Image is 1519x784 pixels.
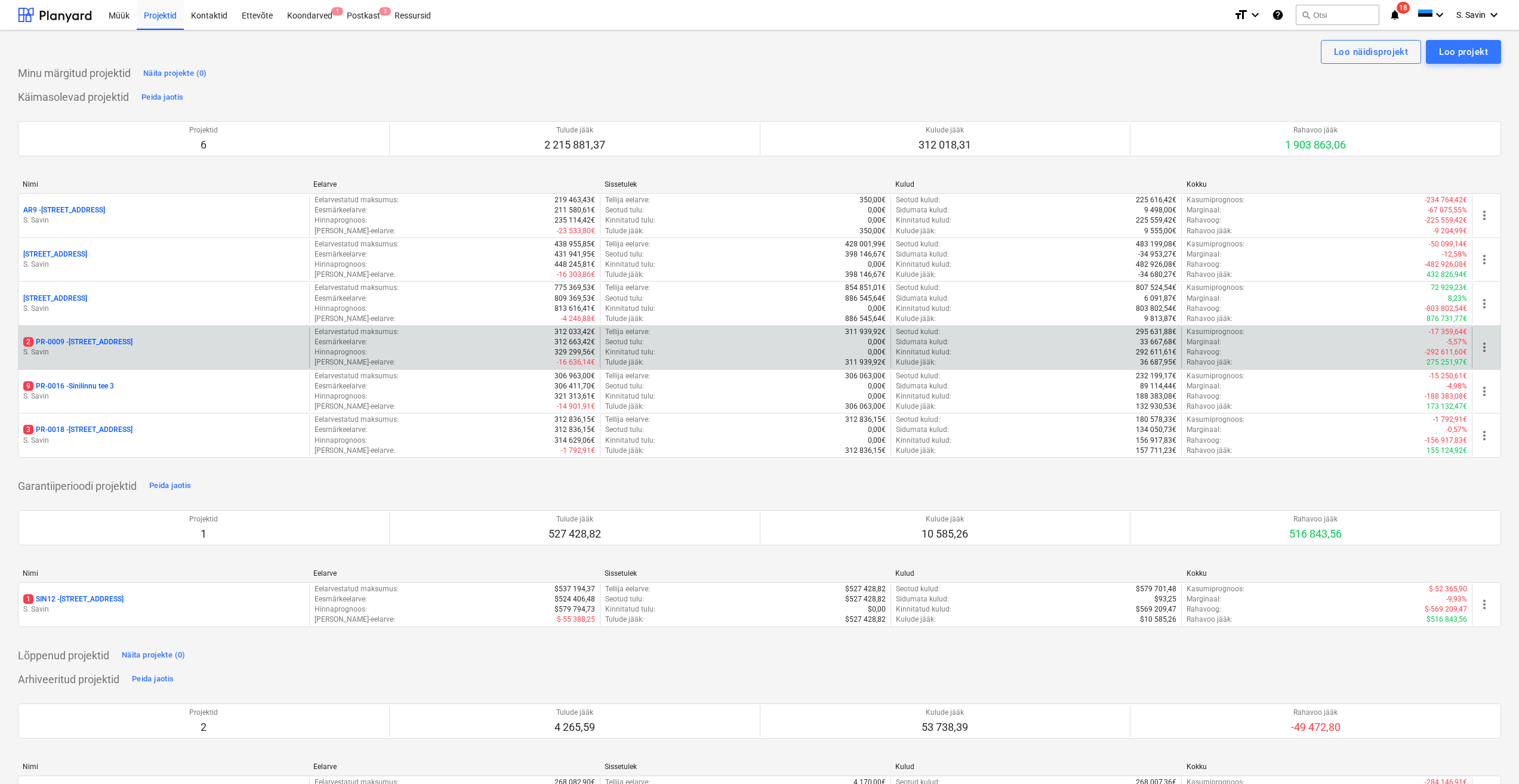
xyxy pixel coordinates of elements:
p: Seotud tulu : [605,294,644,304]
p: Hinnaprognoos : [315,391,367,402]
p: Kinnitatud kulud : [896,304,951,314]
p: Eelarvestatud maksumus : [315,584,399,594]
p: PR-0016 - Sinilinnu tee 3 [23,381,114,391]
button: Peida jaotis [146,477,194,496]
p: -1 792,91€ [1433,415,1467,425]
p: Seotud tulu : [605,205,644,215]
p: 232 199,17€ [1136,371,1176,381]
p: 350,00€ [859,226,886,236]
i: keyboard_arrow_down [1432,8,1447,22]
p: Tellija eelarve : [605,195,650,205]
p: -4,98% [1446,381,1467,391]
button: Loo projekt [1426,40,1501,64]
p: 813 616,41€ [554,304,595,314]
p: 854 851,01€ [845,283,886,293]
p: S. Savin [23,436,304,446]
p: Eelarvestatud maksumus : [315,283,399,293]
p: 72 929,23€ [1431,283,1467,293]
p: 225 559,42€ [1136,215,1176,226]
p: Hinnaprognoos : [315,436,367,446]
div: Nimi [23,180,304,189]
div: Nimi [23,569,304,578]
p: Eesmärkeelarve : [315,594,367,604]
i: notifications [1389,8,1401,22]
p: $527 428,82 [845,594,886,604]
p: Tulude jääk [544,125,605,135]
p: Seotud kulud : [896,415,940,425]
p: $-52 365,90 [1429,584,1467,594]
div: Kokku [1187,569,1468,578]
p: 312 836,15€ [845,415,886,425]
span: more_vert [1477,208,1492,223]
p: Sidumata kulud : [896,205,949,215]
div: AR9 -[STREET_ADDRESS]S. Savin [23,205,304,226]
p: [PERSON_NAME]-eelarve : [315,226,395,236]
p: 803 802,54€ [1136,304,1176,314]
p: -16 303,86€ [557,270,595,280]
p: -12,58% [1442,249,1467,260]
p: Kinnitatud kulud : [896,215,951,226]
p: Kinnitatud tulu : [605,436,655,446]
p: 314 629,06€ [554,436,595,446]
p: Hinnaprognoos : [315,260,367,270]
p: 448 245,81€ [554,260,595,270]
p: 0,00€ [868,215,886,226]
p: -0,57% [1446,425,1467,435]
p: 180 578,33€ [1136,415,1176,425]
p: -156 917,83€ [1425,436,1467,446]
i: Abikeskus [1272,8,1284,22]
p: S. Savin [23,304,304,314]
p: Sidumata kulud : [896,425,949,435]
p: SIN12 - [STREET_ADDRESS] [23,594,124,604]
p: S. Savin [23,260,304,270]
p: Eesmärkeelarve : [315,381,367,391]
p: Tulude jääk : [605,270,644,280]
p: [STREET_ADDRESS] [23,294,87,304]
p: 886 545,64€ [845,294,886,304]
p: 312 836,15€ [554,415,595,425]
p: 886 545,64€ [845,314,886,324]
p: Marginaal : [1187,425,1221,435]
p: Eelarvestatud maksumus : [315,327,399,337]
p: Projektid [189,125,218,135]
p: 398 146,67€ [845,249,886,260]
p: Kasumiprognoos : [1187,283,1244,293]
p: $93,25 [1154,594,1176,604]
p: 10 585,26 [922,527,968,541]
p: Seotud kulud : [896,584,940,594]
button: Peida jaotis [138,88,186,107]
p: Sidumata kulud : [896,249,949,260]
p: Marginaal : [1187,337,1221,347]
p: -67 075,55% [1428,205,1467,215]
p: Sidumata kulud : [896,337,949,347]
p: Minu märgitud projektid [18,66,131,81]
p: Marginaal : [1187,249,1221,260]
p: 0,00€ [868,425,886,435]
p: 6 091,87€ [1144,294,1176,304]
p: -34 953,27€ [1138,249,1176,260]
p: Rahavoo jääk : [1187,357,1233,368]
span: more_vert [1477,252,1492,267]
p: S. Savin [23,604,304,615]
p: 432 826,94€ [1426,270,1467,280]
i: format_size [1234,8,1248,22]
p: Tellija eelarve : [605,584,650,594]
p: 0,00€ [868,391,886,402]
p: Kulude jääk : [896,226,936,236]
p: 312 033,42€ [554,327,595,337]
span: more_vert [1477,340,1492,354]
p: Kinnitatud tulu : [605,391,655,402]
p: Sidumata kulud : [896,381,949,391]
p: Kasumiprognoos : [1187,327,1244,337]
p: -225 559,42€ [1425,215,1467,226]
p: 0,00€ [868,381,886,391]
p: 306 063,00€ [845,371,886,381]
p: 306 063,00€ [845,402,886,412]
p: $537 194,37 [554,584,595,594]
p: Seotud kulud : [896,195,940,205]
button: Loo näidisprojekt [1321,40,1421,64]
p: 431 941,95€ [554,249,595,260]
p: 134 050,73€ [1136,425,1176,435]
p: Tellija eelarve : [605,327,650,337]
p: Marginaal : [1187,381,1221,391]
